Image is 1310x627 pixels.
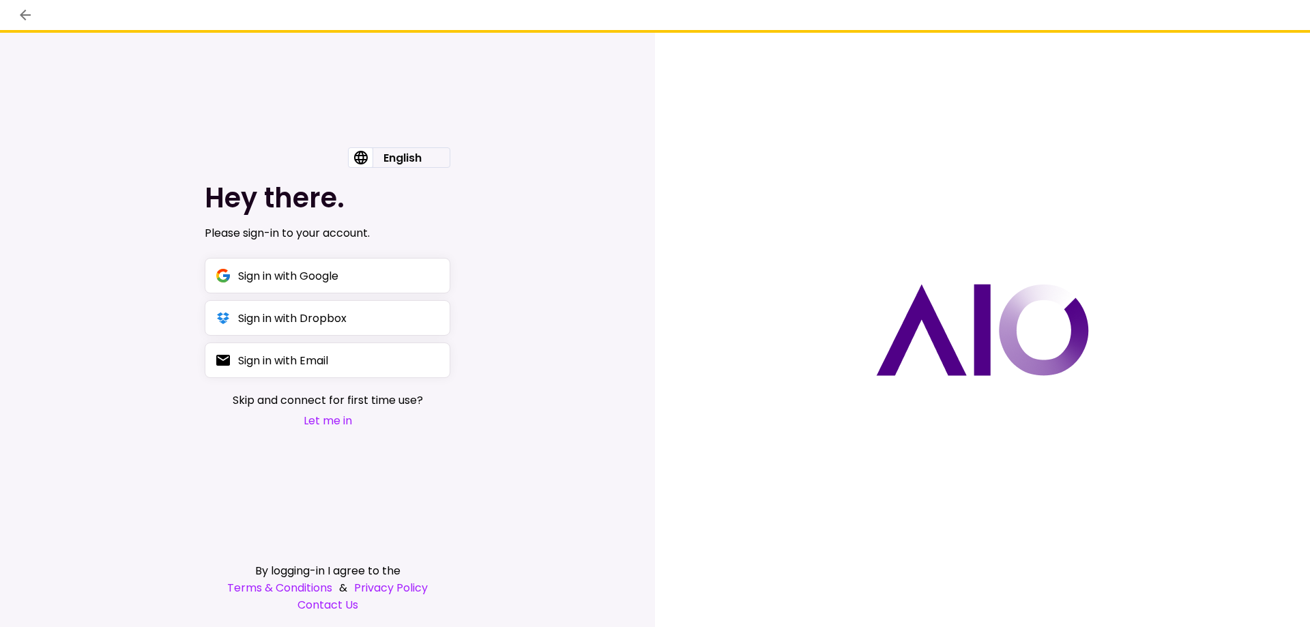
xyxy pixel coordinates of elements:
[354,579,428,596] a: Privacy Policy
[373,148,433,167] div: English
[205,579,450,596] div: &
[233,392,423,409] span: Skip and connect for first time use?
[227,579,332,596] a: Terms & Conditions
[233,412,423,429] button: Let me in
[205,562,450,579] div: By logging-in I agree to the
[205,181,450,214] h1: Hey there.
[205,596,450,613] a: Contact Us
[205,258,450,293] button: Sign in with Google
[205,225,450,242] div: Please sign-in to your account.
[14,3,37,27] button: back
[238,310,347,327] div: Sign in with Dropbox
[205,300,450,336] button: Sign in with Dropbox
[238,352,328,369] div: Sign in with Email
[876,284,1089,376] img: AIO logo
[205,342,450,378] button: Sign in with Email
[238,267,338,285] div: Sign in with Google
